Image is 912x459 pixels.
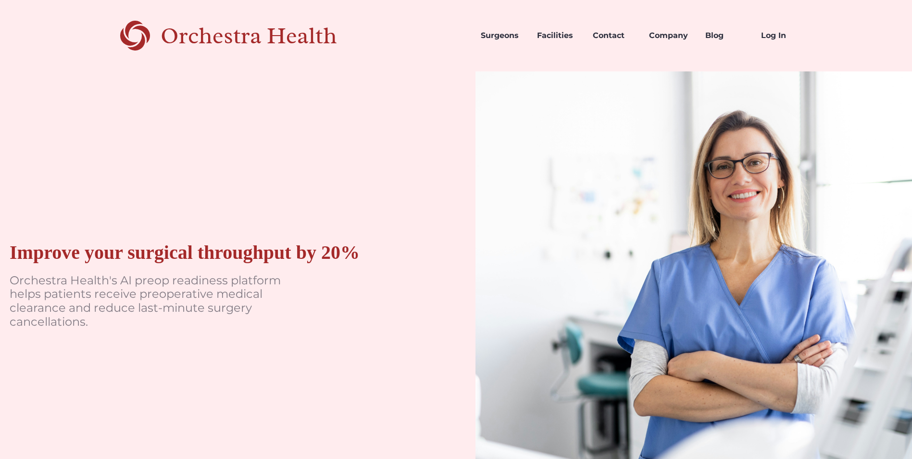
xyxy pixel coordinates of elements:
[641,19,698,52] a: Company
[102,19,371,52] a: home
[10,241,360,264] div: Improve your surgical throughput by 20%
[10,274,298,329] p: Orchestra Health's AI preop readiness platform helps patients receive preoperative medical cleara...
[161,26,371,46] div: Orchestra Health
[698,19,754,52] a: Blog
[473,19,529,52] a: Surgeons
[529,19,586,52] a: Facilities
[585,19,641,52] a: Contact
[753,19,810,52] a: Log In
